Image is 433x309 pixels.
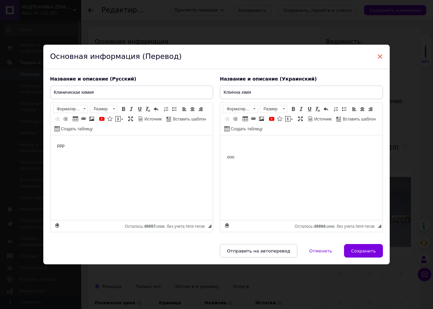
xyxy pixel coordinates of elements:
a: Вставить / удалить маркированный список [340,105,348,113]
span: Размер [90,105,111,113]
a: Увеличить отступ [62,115,69,123]
a: Добавить видео с YouTube [268,115,275,123]
span: Отменить [309,248,332,253]
a: Форматирование [53,105,88,113]
a: Развернуть [297,115,304,123]
span: × [377,51,383,62]
a: Уменьшить отступ [223,115,231,123]
a: Подчеркнутый (Ctrl+U) [136,105,143,113]
a: Вставить сообщение [284,115,294,123]
a: Курсив (Ctrl+I) [298,105,305,113]
a: Отменить (Ctrl+Z) [152,105,160,113]
button: Сохранить [344,244,383,258]
a: Сделать резервную копию сейчас [53,222,61,229]
a: Добавить видео с YouTube [98,115,106,123]
span: Название и описание (Украинский) [220,76,317,82]
a: Размер [260,105,287,113]
span: Перетащите для изменения размера [208,224,211,228]
a: Таблица [72,115,79,123]
span: Создать таблицу [60,126,93,132]
a: Форматирование [223,105,258,113]
a: Создать таблицу [223,125,264,132]
a: Изображение [258,115,265,123]
span: Вставить шаблон [342,116,375,122]
a: Убрать форматирование [144,105,152,113]
span: Создать таблицу [230,126,263,132]
span: 49997 [144,224,155,229]
a: Уменьшить отступ [53,115,61,123]
a: Изображение [88,115,95,123]
a: Вставить/Редактировать ссылку (Ctrl+L) [250,115,257,123]
span: Перетащите для изменения размера [378,224,381,228]
body: Визуальный текстовый редактор, 725AF186-E470-4F6F-9EC8-C39522B09C0A [7,7,210,14]
a: Вставить иконку [106,115,114,123]
div: Основная информация (Перевод) [43,45,390,69]
a: Вставить / удалить маркированный список [170,105,178,113]
div: Подсчет символов [125,222,208,229]
a: Создать таблицу [53,125,94,132]
a: Убрать форматирование [314,105,321,113]
a: По левому краю [350,105,358,113]
a: Вставить шаблон [335,115,377,123]
a: По центру [359,105,366,113]
span: 49994 [314,224,325,229]
span: Форматирование [223,105,251,113]
a: Вставить шаблон [165,115,207,123]
span: Размер [260,105,280,113]
span: Название и описание (Русский) [50,76,136,82]
a: Полужирный (Ctrl+B) [290,105,297,113]
a: По левому краю [181,105,188,113]
span: Вставить шаблон [172,116,206,122]
a: Вставить / удалить нумерованный список [162,105,170,113]
a: Сделать резервную копию сейчас [223,222,231,229]
button: Отправить на автоперевод [220,244,297,258]
a: По центру [189,105,196,113]
iframe: Визуальный текстовый редактор, 18091837-A642-4E8C-8B0C-64CC640B0421 [50,135,213,220]
a: Источник [137,115,163,123]
a: Вставить иконку [276,115,283,123]
iframe: Визуальный текстовый редактор, C2848389-A74C-4FEE-9336-8CA31D5D4082 [220,135,383,220]
a: По правому краю [367,105,374,113]
span: Сохранить [351,248,376,253]
a: Источник [307,115,333,123]
div: Подсчет символов [295,222,378,229]
a: Таблица [242,115,249,123]
span: Источник [143,116,162,122]
button: Отменить [302,244,339,258]
a: По правому краю [197,105,204,113]
a: Размер [90,105,117,113]
a: Развернуть [127,115,134,123]
span: Отправить на автоперевод [227,248,290,253]
span: Форматирование [53,105,81,113]
a: Вставить/Редактировать ссылку (Ctrl+L) [80,115,87,123]
a: Полужирный (Ctrl+B) [120,105,127,113]
span: Источник [313,116,332,122]
a: Отменить (Ctrl+Z) [322,105,329,113]
a: Подчеркнутый (Ctrl+U) [306,105,313,113]
a: Вставить / удалить нумерованный список [332,105,340,113]
a: Вставить сообщение [114,115,124,123]
a: Увеличить отступ [231,115,239,123]
a: Курсив (Ctrl+I) [128,105,135,113]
